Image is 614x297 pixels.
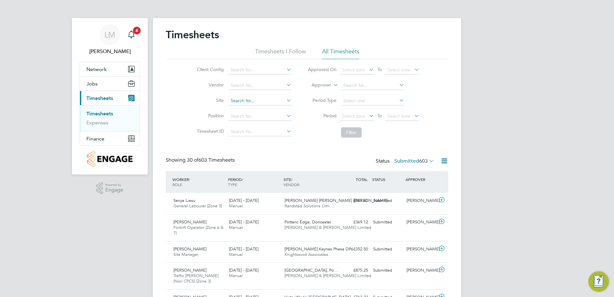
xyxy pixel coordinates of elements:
[404,217,437,228] div: [PERSON_NAME]
[173,219,206,225] span: [PERSON_NAME]
[87,151,132,167] img: countryside-properties-logo-retina.png
[285,198,391,203] span: [PERSON_NAME] [PERSON_NAME] ([PERSON_NAME]…
[371,265,404,276] div: Submitted
[173,225,224,236] span: Forklift Operator (Zone 6 & 7)
[80,62,140,76] button: Network
[341,127,362,138] button: Filter
[356,177,367,182] span: TOTAL
[308,113,337,119] label: Period
[371,195,404,206] div: Submitted
[302,82,331,88] label: Approver
[173,252,198,257] span: Site Manager
[371,174,404,185] div: STATUS
[187,157,198,163] span: 30 of
[285,246,353,252] span: [PERSON_NAME] Keynes Phase DP6
[195,113,224,119] label: Position
[173,203,222,209] span: General Labourer (Zone 3)
[588,271,609,292] button: Engage Resource Center
[86,120,108,126] a: Expenses
[105,187,123,193] span: Engage
[229,267,259,273] span: [DATE] - [DATE]
[173,273,218,284] span: Traffic [PERSON_NAME] (Non CPCS) (Zone 3)
[171,174,226,190] div: WORKER
[187,157,235,163] span: 603 Timesheets
[228,112,292,121] input: Search for...
[229,198,259,203] span: [DATE] - [DATE]
[394,158,434,164] label: Submitted
[228,81,292,90] input: Search for...
[228,182,237,187] span: TYPE
[285,219,331,225] span: Potteric Edge, Doncaster
[285,225,371,230] span: [PERSON_NAME] & [PERSON_NAME] Limited
[242,177,243,182] span: /
[229,219,259,225] span: [DATE] - [DATE]
[291,177,293,182] span: /
[229,246,259,252] span: [DATE] - [DATE]
[133,27,141,34] span: 4
[195,128,224,134] label: Timesheet ID
[375,112,384,120] span: To
[255,48,306,59] li: Timesheets I Follow
[226,174,282,190] div: PERIOD
[337,217,371,228] div: £369.12
[341,96,404,105] input: Select one
[105,182,123,188] span: Powered by
[308,97,337,103] label: Period Type
[80,91,140,105] button: Timesheets
[104,31,115,39] span: LM
[337,265,371,276] div: £875.25
[337,195,371,206] div: £849.60
[404,265,437,276] div: [PERSON_NAME]
[166,28,219,41] h2: Timesheets
[172,182,182,187] span: ROLE
[387,113,410,119] span: Select date
[195,82,224,88] label: Vendor
[375,65,384,74] span: To
[195,97,224,103] label: Site
[228,127,292,136] input: Search for...
[96,182,124,194] a: Powered byEngage
[189,177,190,182] span: /
[80,151,140,167] a: Go to home page
[80,131,140,146] button: Finance
[342,113,365,119] span: Select date
[166,157,236,164] div: Showing
[86,136,104,142] span: Finance
[285,273,371,278] span: [PERSON_NAME] & [PERSON_NAME] Limited
[229,252,243,257] span: Manual
[371,217,404,228] div: Submitted
[229,203,243,209] span: Manual
[228,66,292,75] input: Search for...
[86,66,107,72] span: Network
[86,111,113,117] a: Timesheets
[285,203,334,209] span: Randstad Solutions Limi…
[229,273,243,278] span: Manual
[285,267,338,273] span: [GEOGRAPHIC_DATA], Po…
[86,81,98,87] span: Jobs
[342,67,365,73] span: Select date
[371,244,404,255] div: Submitted
[284,182,299,187] span: VENDOR
[387,67,410,73] span: Select date
[322,48,359,59] li: All Timesheets
[195,67,224,72] label: Client Config
[173,198,195,203] span: Sanya Liasu
[86,95,113,101] span: Timesheets
[404,244,437,255] div: [PERSON_NAME]
[80,24,140,55] a: LM[PERSON_NAME]
[337,244,371,255] div: £352.50
[229,225,243,230] span: Manual
[72,18,148,175] nav: Main navigation
[404,195,437,206] div: [PERSON_NAME]
[282,174,338,190] div: SITE
[80,105,140,131] div: Timesheets
[285,252,332,257] span: Knightwood Associates…
[228,96,292,105] input: Search for...
[173,246,206,252] span: [PERSON_NAME]
[341,81,404,90] input: Search for...
[125,24,138,45] a: 4
[173,267,206,273] span: [PERSON_NAME]
[404,174,437,185] div: APPROVER
[80,48,140,55] span: Lauren Morton
[376,157,435,166] div: Status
